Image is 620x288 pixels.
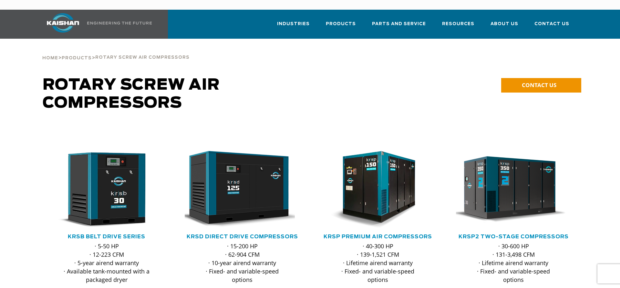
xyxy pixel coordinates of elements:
[522,81,556,89] span: CONTACT US
[185,151,300,228] div: krsd125
[491,20,518,28] span: About Us
[442,20,474,28] span: Resources
[62,56,92,60] span: Products
[501,78,581,93] a: CONTACT US
[326,20,356,28] span: Products
[42,55,58,61] a: Home
[62,55,92,61] a: Products
[68,234,145,239] a: KRSB Belt Drive Series
[42,39,190,63] div: > >
[39,13,87,33] img: kaishan logo
[372,15,426,37] a: Parts and Service
[469,242,558,284] p: · 30-600 HP · 131-3,498 CFM · Lifetime airend warranty · Fixed- and variable-speed options
[39,10,153,39] a: Kaishan USA
[451,151,566,228] img: krsp350
[277,15,310,37] a: Industries
[49,151,164,228] div: krsb30
[180,151,295,228] img: krsd125
[442,15,474,37] a: Resources
[372,20,426,28] span: Parts and Service
[333,242,422,284] p: · 40-300 HP · 139-1,521 CFM · Lifetime airend warranty · Fixed- and variable-speed options
[95,55,190,60] span: Rotary Screw Air Compressors
[320,151,435,228] div: krsp150
[43,77,220,111] span: Rotary Screw Air Compressors
[42,56,58,60] span: Home
[277,20,310,28] span: Industries
[534,15,569,37] a: Contact Us
[187,234,298,239] a: KRSD Direct Drive Compressors
[326,15,356,37] a: Products
[456,151,571,228] div: krsp350
[491,15,518,37] a: About Us
[315,151,430,228] img: krsp150
[534,20,569,28] span: Contact Us
[87,22,152,25] img: Engineering the future
[198,242,287,284] p: · 15-200 HP · 62-904 CFM · 10-year airend warranty · Fixed- and variable-speed options
[44,151,159,228] img: krsb30
[459,234,569,239] a: KRSP2 Two-Stage Compressors
[324,234,432,239] a: KRSP Premium Air Compressors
